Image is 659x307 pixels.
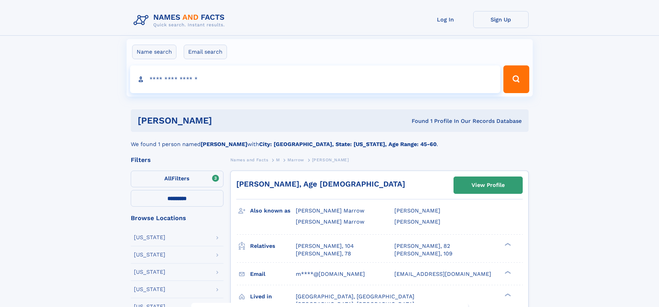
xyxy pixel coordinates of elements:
[276,155,280,164] a: M
[134,287,165,292] div: [US_STATE]
[131,215,223,221] div: Browse Locations
[250,268,296,280] h3: Email
[132,45,176,59] label: Name search
[454,177,522,193] a: View Profile
[287,157,304,162] span: Marrow
[276,157,280,162] span: M
[287,155,304,164] a: Marrow
[503,292,511,297] div: ❯
[503,270,511,274] div: ❯
[230,155,268,164] a: Names and Facts
[259,141,437,147] b: City: [GEOGRAPHIC_DATA], State: [US_STATE], Age Range: 45-60
[134,269,165,275] div: [US_STATE]
[296,207,364,214] span: [PERSON_NAME] Marrow
[201,141,247,147] b: [PERSON_NAME]
[312,117,522,125] div: Found 1 Profile In Our Records Database
[503,242,511,246] div: ❯
[131,11,230,30] img: Logo Names and Facts
[236,180,405,188] a: [PERSON_NAME], Age [DEMOGRAPHIC_DATA]
[296,242,354,250] a: [PERSON_NAME], 104
[164,175,172,182] span: All
[131,171,223,187] label: Filters
[473,11,529,28] a: Sign Up
[250,291,296,303] h3: Lived in
[472,177,505,193] div: View Profile
[131,132,529,148] div: We found 1 person named with .
[184,45,227,59] label: Email search
[250,205,296,217] h3: Also known as
[296,250,351,258] a: [PERSON_NAME], 78
[250,240,296,252] h3: Relatives
[312,157,349,162] span: [PERSON_NAME]
[394,207,440,214] span: [PERSON_NAME]
[394,250,452,258] a: [PERSON_NAME], 109
[394,271,491,277] span: [EMAIL_ADDRESS][DOMAIN_NAME]
[134,252,165,258] div: [US_STATE]
[131,157,223,163] div: Filters
[394,218,440,225] span: [PERSON_NAME]
[134,235,165,240] div: [US_STATE]
[503,65,529,93] button: Search Button
[130,65,501,93] input: search input
[138,116,312,125] h1: [PERSON_NAME]
[418,11,473,28] a: Log In
[296,293,414,300] span: [GEOGRAPHIC_DATA], [GEOGRAPHIC_DATA]
[296,218,364,225] span: [PERSON_NAME] Marrow
[394,242,450,250] a: [PERSON_NAME], 82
